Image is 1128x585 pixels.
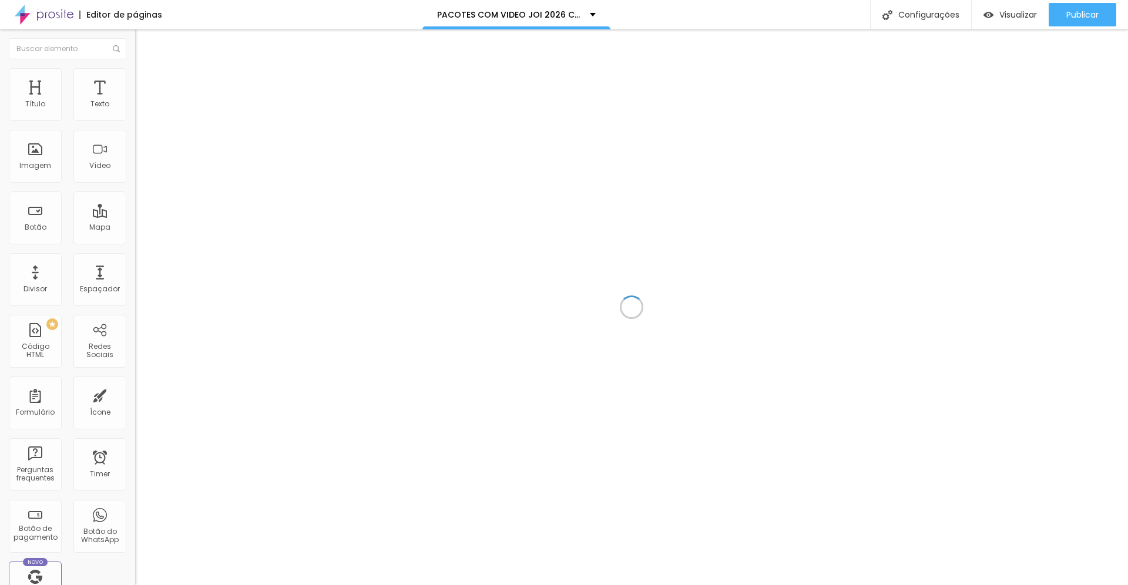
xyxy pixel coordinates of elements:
div: Texto [90,100,109,108]
span: Publicar [1066,10,1099,19]
button: Publicar [1049,3,1116,26]
div: Novo [23,558,48,566]
div: Editor de páginas [79,11,162,19]
img: Icone [882,10,892,20]
div: Título [25,100,45,108]
img: Icone [113,45,120,52]
div: Formulário [16,408,55,416]
div: Código HTML [12,342,58,359]
input: Buscar elemento [9,38,126,59]
div: Timer [90,470,110,478]
div: Vídeo [89,162,110,170]
img: view-1.svg [983,10,993,20]
div: Imagem [19,162,51,170]
div: Botão [25,223,46,231]
p: PACOTES COM VIDEO JOI 2026 Casamento - FOTO e VIDEO [437,11,581,19]
div: Redes Sociais [76,342,123,359]
div: Botão de pagamento [12,525,58,542]
span: Visualizar [999,10,1037,19]
div: Ícone [90,408,110,416]
div: Divisor [23,285,47,293]
div: Espaçador [80,285,120,293]
div: Perguntas frequentes [12,466,58,483]
div: Botão do WhatsApp [76,527,123,544]
button: Visualizar [972,3,1049,26]
div: Mapa [89,223,110,231]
